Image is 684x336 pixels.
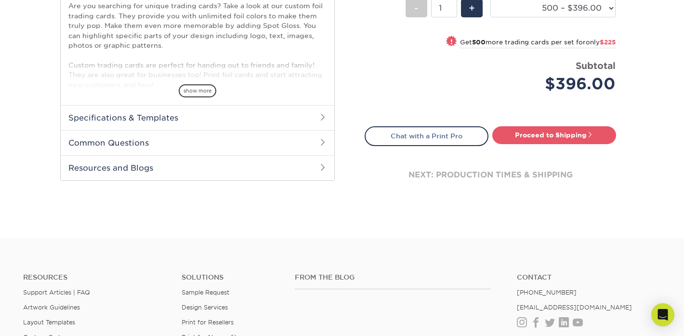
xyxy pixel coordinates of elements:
a: Chat with a Print Pro [365,126,488,146]
span: - [414,1,419,15]
span: $225 [600,39,616,46]
div: next: production times & shipping [365,146,616,204]
span: only [586,39,616,46]
h2: Resources and Blogs [61,155,334,180]
small: Get more trading cards per set for [460,39,616,48]
a: Sample Request [182,289,229,296]
span: show more [179,84,216,97]
a: Design Services [182,304,228,311]
h2: Specifications & Templates [61,105,334,130]
a: Proceed to Shipping [492,126,616,144]
span: ! [450,37,453,47]
a: [EMAIL_ADDRESS][DOMAIN_NAME] [517,304,632,311]
a: Support Articles | FAQ [23,289,90,296]
a: [PHONE_NUMBER] [517,289,577,296]
h4: Solutions [182,273,280,282]
p: Are you searching for unique trading cards? Take a look at our custom foil trading cards. They pr... [68,1,327,90]
strong: Subtotal [576,60,616,71]
a: Print for Resellers [182,319,234,326]
h4: Resources [23,273,167,282]
h2: Common Questions [61,130,334,155]
a: Contact [517,273,661,282]
div: $396.00 [498,72,616,95]
span: + [469,1,475,15]
div: Open Intercom Messenger [651,303,674,326]
h4: From the Blog [295,273,491,282]
strong: 500 [472,39,486,46]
